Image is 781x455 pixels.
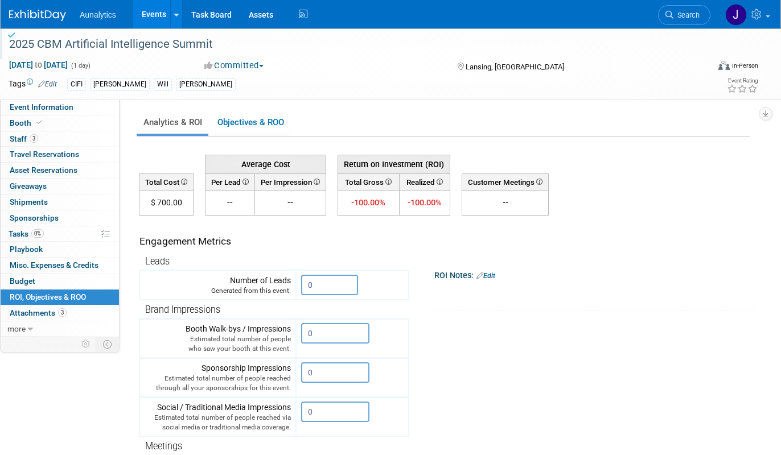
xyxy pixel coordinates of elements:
div: [PERSON_NAME] [176,78,236,90]
a: Budget [1,274,119,289]
div: Generated from this event. [145,286,291,296]
span: Meetings [145,441,182,452]
th: Customer Meetings [462,173,549,190]
a: ROI, Objectives & ROO [1,289,119,305]
div: Estimated total number of people reached through all your sponsorships for this event. [145,374,291,393]
a: Edit [476,272,495,280]
a: Misc. Expenses & Credits [1,258,119,273]
span: to [33,60,44,69]
a: Travel Reservations [1,147,119,162]
span: [DATE] [DATE] [9,60,68,70]
span: Event Information [10,102,73,111]
div: Number of Leads [145,275,291,296]
span: Asset Reservations [10,166,77,175]
a: Booth [1,115,119,131]
span: Booth [10,118,44,127]
th: Total Cost [139,173,194,190]
span: Search [673,11,700,19]
a: Event Information [1,100,119,115]
a: Asset Reservations [1,163,119,178]
th: Realized [399,173,450,190]
span: Misc. Expenses & Credits [10,260,98,270]
span: Leads [145,256,170,267]
img: Julie Grisanti-Cieslak [725,4,747,26]
a: Objectives & ROO [211,111,290,134]
th: Average Cost [205,155,326,173]
a: Staff3 [1,131,119,147]
span: more [7,324,26,333]
div: Event Rating [727,78,758,84]
th: Return on Investment (ROI) [338,155,450,173]
div: In-Person [731,61,758,70]
div: Estimated total number of people reached via social media or traditional media coverage. [145,413,291,432]
td: Toggle Event Tabs [96,337,120,351]
span: -100.00% [351,197,385,208]
th: Per Lead [205,173,255,190]
th: Per Impression [255,173,326,190]
div: Booth Walk-bys / Impressions [145,323,291,354]
span: (1 day) [70,62,91,69]
div: CIFI [67,78,86,90]
div: Social / Traditional Media Impressions [145,402,291,432]
a: Attachments3 [1,305,119,321]
span: Lansing, [GEOGRAPHIC_DATA] [466,63,564,71]
div: -- [467,197,544,208]
a: Search [658,5,710,25]
span: ROI, Objectives & ROO [10,292,86,301]
span: -100.00% [408,197,442,208]
a: Shipments [1,195,119,210]
div: [PERSON_NAME] [90,78,150,90]
div: Event Format [648,59,759,76]
td: $ 700.00 [139,191,194,216]
span: Aunalytics [80,10,116,19]
td: Personalize Event Tab Strip [76,337,96,351]
span: 3 [30,134,38,143]
a: Playbook [1,242,119,257]
div: Estimated total number of people who saw your booth at this event. [145,334,291,354]
div: 2025 CBM Artificial Intelligence Summit [5,34,694,55]
a: Sponsorships [1,210,119,226]
div: Will [154,78,172,90]
span: Attachments [10,308,67,317]
span: Staff [10,134,38,143]
span: -- [227,198,233,207]
td: Tags [9,78,57,91]
span: Budget [10,276,35,286]
span: Travel Reservations [10,150,79,159]
span: Brand Impressions [145,304,220,315]
span: Tasks [9,229,44,238]
button: Committed [200,60,268,72]
span: -- [287,198,293,207]
span: 0% [31,229,44,238]
a: Giveaways [1,179,119,194]
span: Playbook [10,245,43,254]
span: 3 [58,308,67,317]
a: Edit [38,80,57,88]
img: ExhibitDay [9,10,66,21]
a: Tasks0% [1,226,119,242]
span: Sponsorships [10,213,59,222]
div: Sponsorship Impressions [145,362,291,393]
span: Giveaways [10,181,47,191]
span: Shipments [10,197,48,206]
img: Format-Inperson.png [718,61,730,70]
i: Booth reservation complete [36,119,42,126]
div: Engagement Metrics [139,234,404,249]
a: Analytics & ROI [137,111,208,134]
div: ROI Notes: [434,267,755,282]
th: Total Gross [338,173,400,190]
a: more [1,321,119,337]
